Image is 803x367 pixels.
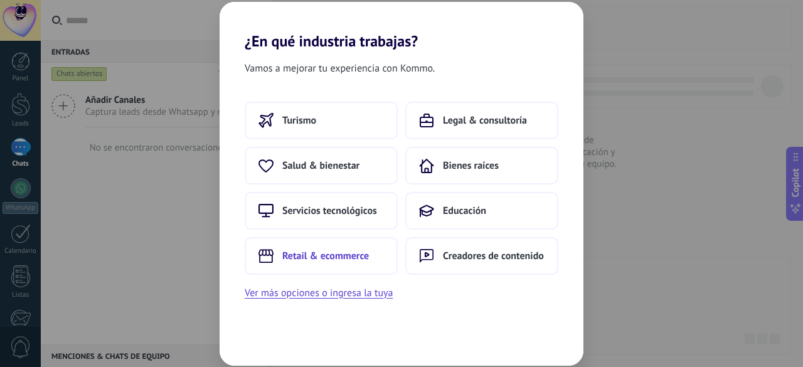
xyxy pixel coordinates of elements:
[443,250,544,262] span: Creadores de contenido
[245,285,393,301] button: Ver más opciones o ingresa la tuya
[245,237,398,275] button: Retail & ecommerce
[405,237,558,275] button: Creadores de contenido
[282,205,377,217] span: Servicios tecnológicos
[220,2,583,50] h2: ¿En qué industria trabajas?
[405,192,558,230] button: Educación
[405,102,558,139] button: Legal & consultoría
[443,159,499,172] span: Bienes raíces
[282,114,316,127] span: Turismo
[443,205,486,217] span: Educación
[245,102,398,139] button: Turismo
[245,60,435,77] span: Vamos a mejorar tu experiencia con Kommo.
[443,114,527,127] span: Legal & consultoría
[405,147,558,184] button: Bienes raíces
[245,192,398,230] button: Servicios tecnológicos
[282,159,359,172] span: Salud & bienestar
[245,147,398,184] button: Salud & bienestar
[282,250,369,262] span: Retail & ecommerce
